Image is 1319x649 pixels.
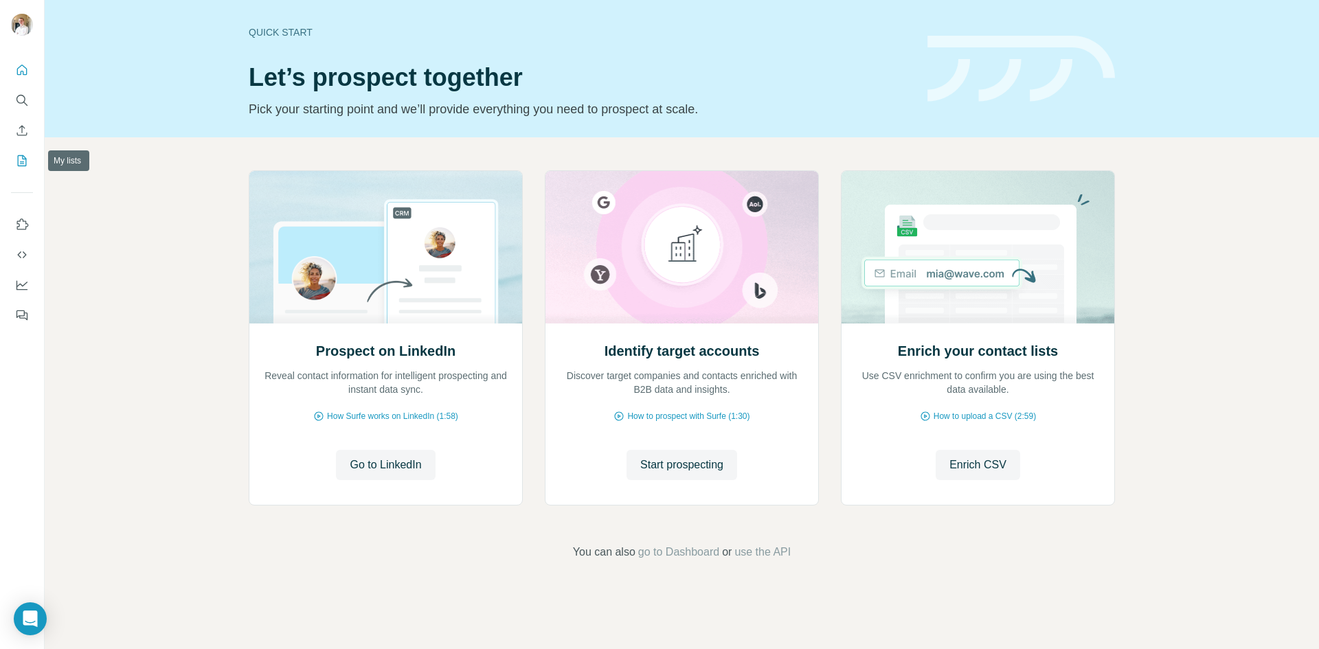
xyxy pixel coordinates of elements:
button: My lists [11,148,33,173]
p: Reveal contact information for intelligent prospecting and instant data sync. [263,369,508,396]
button: use the API [734,544,791,560]
p: Discover target companies and contacts enriched with B2B data and insights. [559,369,804,396]
span: You can also [573,544,635,560]
button: Use Surfe on LinkedIn [11,212,33,237]
button: Quick start [11,58,33,82]
button: Dashboard [11,273,33,297]
h2: Identify target accounts [605,341,760,361]
button: Search [11,88,33,113]
button: Start prospecting [627,450,737,480]
div: Open Intercom Messenger [14,602,47,635]
span: Start prospecting [640,457,723,473]
button: Use Surfe API [11,242,33,267]
img: Prospect on LinkedIn [249,171,523,323]
span: How Surfe works on LinkedIn (1:58) [327,410,458,422]
span: Go to LinkedIn [350,457,421,473]
h2: Enrich your contact lists [898,341,1058,361]
img: banner [927,36,1115,102]
span: Enrich CSV [949,457,1006,473]
span: or [722,544,732,560]
p: Use CSV enrichment to confirm you are using the best data available. [855,369,1101,396]
img: Identify target accounts [545,171,819,323]
h1: Let’s prospect together [249,64,911,91]
button: go to Dashboard [638,544,719,560]
span: How to upload a CSV (2:59) [934,410,1036,422]
p: Pick your starting point and we’ll provide everything you need to prospect at scale. [249,100,911,119]
h2: Prospect on LinkedIn [316,341,455,361]
div: Quick start [249,25,911,39]
button: Enrich CSV [11,118,33,143]
button: Feedback [11,303,33,328]
button: Go to LinkedIn [336,450,435,480]
button: Enrich CSV [936,450,1020,480]
img: Enrich your contact lists [841,171,1115,323]
span: How to prospect with Surfe (1:30) [627,410,749,422]
img: Avatar [11,14,33,36]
